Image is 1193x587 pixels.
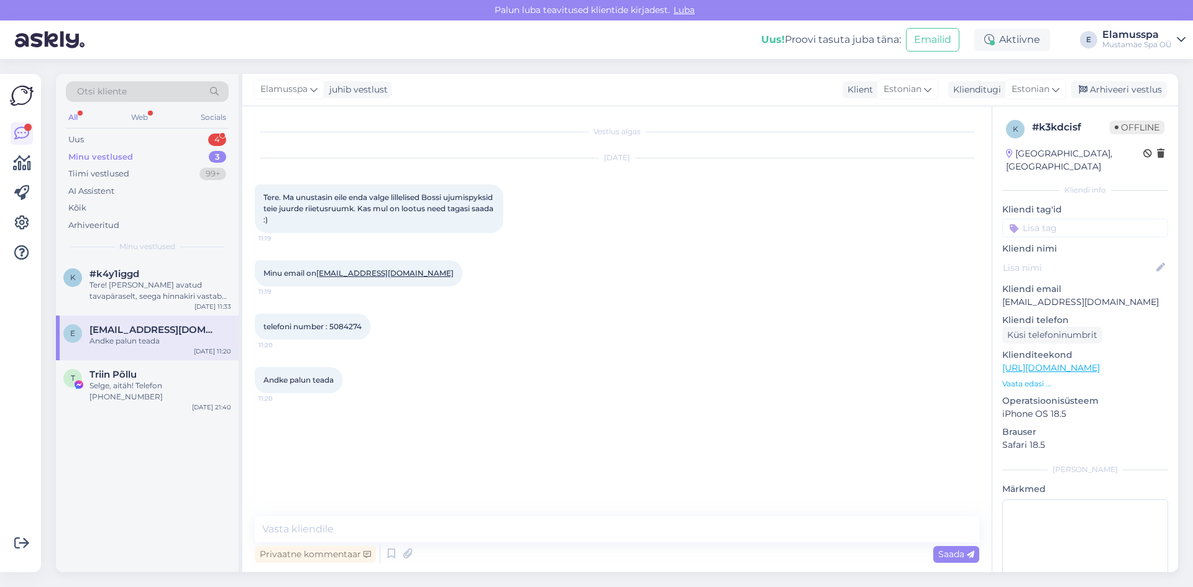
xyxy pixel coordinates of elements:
div: 3 [209,151,226,163]
p: Märkmed [1002,483,1168,496]
div: juhib vestlust [324,83,388,96]
div: E [1080,31,1097,48]
div: Vestlus algas [255,126,979,137]
span: Saada [938,548,974,560]
span: Offline [1110,121,1164,134]
div: Minu vestlused [68,151,133,163]
a: [EMAIL_ADDRESS][DOMAIN_NAME] [316,268,454,278]
div: Tere! [PERSON_NAME] avatud tavapäraselt, seega hinnakiri vastab nädalasisesele. [89,280,231,302]
span: Luba [670,4,698,16]
div: Privaatne kommentaar [255,546,376,563]
span: erki.soomer@gmail.com [89,324,219,335]
p: Kliendi tag'id [1002,203,1168,216]
span: telefoni number : 5084274 [263,322,362,331]
span: 11:20 [258,394,305,403]
input: Lisa nimi [1003,261,1154,275]
div: Klienditugi [948,83,1001,96]
div: Küsi telefoninumbrit [1002,327,1102,344]
p: Klienditeekond [1002,348,1168,362]
div: Kõik [68,202,86,214]
div: Klient [843,83,873,96]
span: Triin Põllu [89,369,137,380]
span: k [70,273,76,282]
div: Andke palun teada [89,335,231,347]
div: [PERSON_NAME] [1002,464,1168,475]
div: Proovi tasuta juba täna: [761,32,901,47]
p: Brauser [1002,425,1168,439]
p: Kliendi email [1002,283,1168,296]
p: Kliendi nimi [1002,242,1168,255]
div: Aktiivne [974,29,1050,51]
div: 99+ [199,168,226,180]
div: [DATE] 21:40 [192,403,231,412]
span: e [70,329,75,338]
span: T [71,373,75,383]
img: Askly Logo [10,84,34,107]
span: 11:19 [258,234,305,243]
div: AI Assistent [68,185,114,198]
button: Emailid [906,28,959,52]
span: #k4y1iggd [89,268,139,280]
div: All [66,109,80,125]
div: # k3kdcisf [1032,120,1110,135]
span: Minu email on [263,268,454,278]
p: Operatsioonisüsteem [1002,394,1168,407]
div: [DATE] 11:20 [194,347,231,356]
p: [EMAIL_ADDRESS][DOMAIN_NAME] [1002,296,1168,309]
div: [GEOGRAPHIC_DATA], [GEOGRAPHIC_DATA] [1006,147,1143,173]
div: 4 [208,134,226,146]
div: Elamusspa [1102,30,1172,40]
div: Mustamäe Spa OÜ [1102,40,1172,50]
div: [DATE] [255,152,979,163]
span: Minu vestlused [119,241,175,252]
span: 11:20 [258,340,305,350]
div: Kliendi info [1002,184,1168,196]
span: k [1013,124,1018,134]
b: Uus! [761,34,785,45]
div: Arhiveeritud [68,219,119,232]
span: Estonian [1012,83,1049,96]
div: Tiimi vestlused [68,168,129,180]
span: Elamusspa [260,83,308,96]
a: ElamusspaMustamäe Spa OÜ [1102,30,1186,50]
div: Socials [198,109,229,125]
div: Arhiveeri vestlus [1071,81,1167,98]
p: Vaata edasi ... [1002,378,1168,389]
span: Otsi kliente [77,85,127,98]
input: Lisa tag [1002,219,1168,237]
p: Safari 18.5 [1002,439,1168,452]
a: [URL][DOMAIN_NAME] [1002,362,1100,373]
span: Andke palun teada [263,375,334,385]
p: Kliendi telefon [1002,314,1168,327]
div: Selge, aitäh! Telefon [PHONE_NUMBER] [89,380,231,403]
p: iPhone OS 18.5 [1002,407,1168,421]
span: Estonian [884,83,921,96]
div: [DATE] 11:33 [194,302,231,311]
span: 11:19 [258,287,305,296]
span: Tere. Ma unustasin eile enda valge lillelised Bossi ujumispyksid teie juurde riietusruumk. Kas mu... [263,193,495,224]
div: Uus [68,134,84,146]
div: Web [129,109,150,125]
